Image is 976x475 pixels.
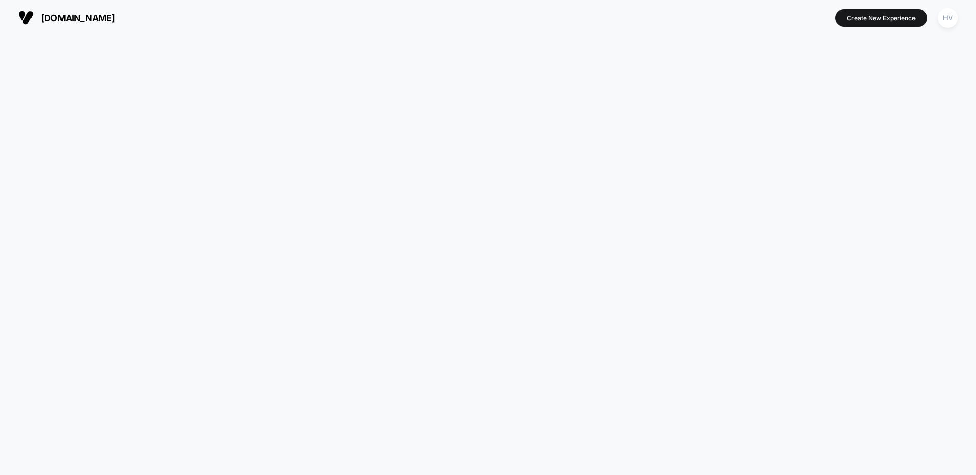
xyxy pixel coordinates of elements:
button: HV [935,8,961,28]
button: Create New Experience [835,9,927,27]
button: [DOMAIN_NAME] [15,10,118,26]
div: HV [938,8,958,28]
span: [DOMAIN_NAME] [41,13,115,23]
img: Visually logo [18,10,34,25]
